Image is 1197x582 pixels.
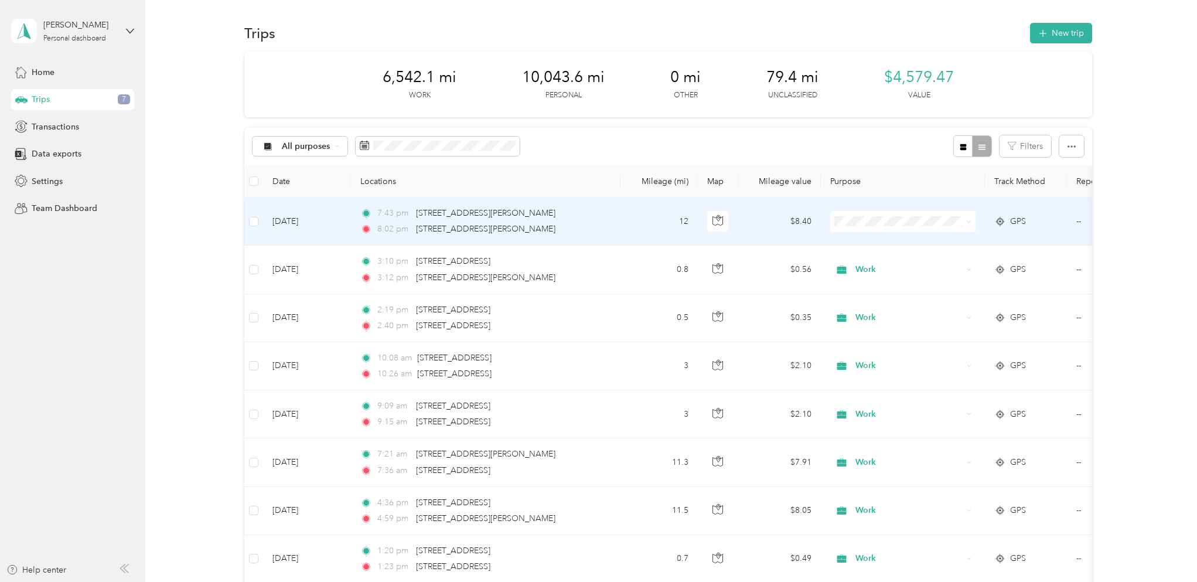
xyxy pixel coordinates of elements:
span: GPS [1010,215,1026,228]
td: -- [1067,246,1174,294]
span: GPS [1010,504,1026,517]
button: New trip [1030,23,1092,43]
span: GPS [1010,359,1026,372]
span: Work [855,359,963,372]
span: 3:12 pm [377,271,411,284]
td: 3 [620,390,698,438]
span: [STREET_ADDRESS] [416,321,490,331]
p: Personal [545,90,582,101]
td: 11.3 [620,438,698,486]
td: -- [1067,438,1174,486]
span: 10:08 am [377,352,412,365]
span: GPS [1010,263,1026,276]
td: 11.5 [620,487,698,535]
span: [STREET_ADDRESS] [417,353,492,363]
span: [STREET_ADDRESS][PERSON_NAME] [416,224,555,234]
button: Help center [6,564,66,576]
td: -- [1067,294,1174,342]
span: 10,043.6 mi [522,68,605,87]
span: 9:15 am [377,416,411,428]
td: [DATE] [263,487,351,535]
span: 7:43 pm [377,207,411,220]
h1: Trips [244,27,275,39]
span: Data exports [32,148,81,160]
span: [STREET_ADDRESS][PERSON_NAME] [416,513,555,523]
span: Work [855,552,963,565]
th: Mileage (mi) [620,165,698,198]
td: -- [1067,487,1174,535]
td: $0.56 [739,246,821,294]
span: Settings [32,175,63,188]
span: 7:21 am [377,448,411,461]
span: 4:36 pm [377,496,411,509]
th: Map [698,165,739,198]
td: $0.35 [739,294,821,342]
td: -- [1067,390,1174,438]
th: Locations [351,165,620,198]
th: Mileage value [739,165,821,198]
span: [STREET_ADDRESS] [416,498,490,508]
p: Unclassified [768,90,817,101]
span: Home [32,66,54,79]
span: GPS [1010,552,1026,565]
span: [STREET_ADDRESS] [416,546,490,556]
p: Other [674,90,698,101]
span: [STREET_ADDRESS][PERSON_NAME] [416,208,555,218]
span: [STREET_ADDRESS] [416,417,490,427]
td: [DATE] [263,198,351,246]
div: [PERSON_NAME] [43,19,117,31]
span: [STREET_ADDRESS] [417,369,492,379]
span: Transactions [32,121,79,133]
td: [DATE] [263,438,351,486]
span: [STREET_ADDRESS][PERSON_NAME] [416,449,555,459]
td: [DATE] [263,342,351,390]
td: $7.91 [739,438,821,486]
td: 12 [620,198,698,246]
span: 79.4 mi [766,68,819,87]
td: $2.10 [739,342,821,390]
td: -- [1067,342,1174,390]
span: Work [855,504,963,517]
span: Work [855,263,963,276]
td: [DATE] [263,246,351,294]
th: Purpose [821,165,985,198]
span: [STREET_ADDRESS] [416,401,490,411]
td: -- [1067,198,1174,246]
span: Work [855,456,963,469]
span: 2:40 pm [377,319,411,332]
span: 7 [118,94,130,105]
td: 0.5 [620,294,698,342]
td: [DATE] [263,390,351,438]
span: All purposes [282,142,330,151]
button: Filters [1000,135,1051,157]
td: [DATE] [263,294,351,342]
span: [STREET_ADDRESS][PERSON_NAME] [416,273,555,283]
th: Track Method [985,165,1067,198]
span: [STREET_ADDRESS] [416,561,490,571]
span: GPS [1010,311,1026,324]
span: 0 mi [670,68,701,87]
th: Report [1067,165,1174,198]
td: $2.10 [739,390,821,438]
span: [STREET_ADDRESS] [416,256,490,266]
span: 3:10 pm [377,255,411,268]
p: Work [409,90,431,101]
td: $8.05 [739,487,821,535]
span: Trips [32,93,50,105]
span: 9:09 am [377,400,411,413]
span: 8:02 pm [377,223,411,236]
span: 2:19 pm [377,304,411,316]
span: GPS [1010,408,1026,421]
td: 0.8 [620,246,698,294]
span: 1:23 pm [377,560,411,573]
span: Team Dashboard [32,202,97,215]
p: Value [908,90,930,101]
span: [STREET_ADDRESS] [416,465,490,475]
span: $4,579.47 [884,68,954,87]
div: Personal dashboard [43,35,106,42]
span: 10:26 am [377,367,412,380]
th: Date [263,165,351,198]
span: 4:59 pm [377,512,411,525]
iframe: Everlance-gr Chat Button Frame [1131,516,1197,582]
